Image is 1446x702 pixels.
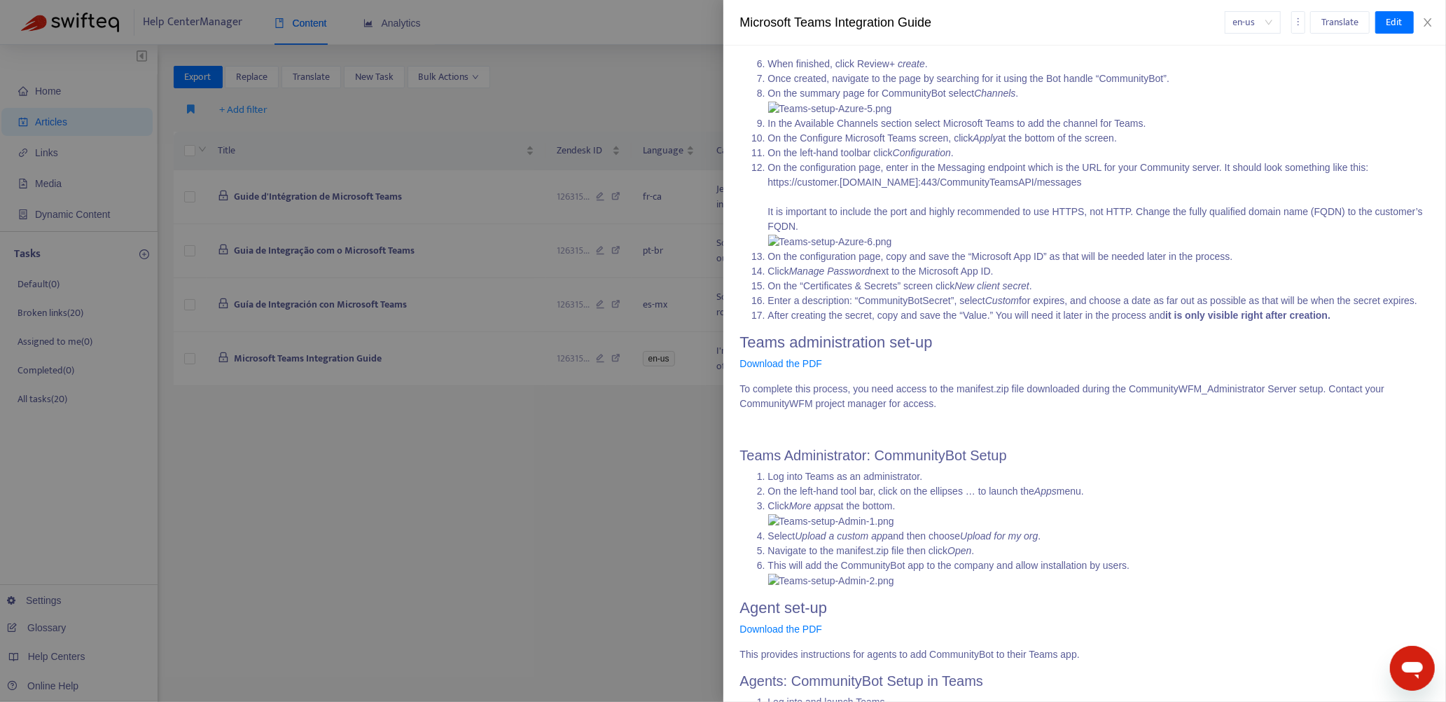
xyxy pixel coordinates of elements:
[740,624,823,635] a: Download the PDF
[1390,646,1435,691] iframe: Button to launch messaging window
[740,358,823,369] a: Download the PDF
[768,264,1430,279] li: Click next to the Microsoft App ID.
[947,545,971,556] em: Open
[1034,486,1057,497] em: Apps
[954,280,1029,291] em: New client secret
[768,57,1430,71] li: When finished, click Review .
[1165,310,1330,321] strong: it is only visible right after creation.
[740,333,1430,352] h1: Teams administration set-up
[768,146,1430,160] li: On the left-hand toolbar click .
[1291,11,1305,34] button: more
[1375,11,1414,34] button: Edit
[889,58,925,69] em: + create
[768,294,1430,308] li: Enter a description: “CommunityBotSecret”, select for expires, and choose a date as far out as po...
[789,500,835,511] em: More apps
[798,177,837,188] span: customer
[768,86,1430,116] li: On the summary page for CommunityBot select .
[768,558,1430,589] li: This will add the CommunityBot app to the company and allow installation by users.
[768,249,1430,264] li: On the configuration page, copy and save the “Microsoft App ID” as that will be needed later in t...
[1321,15,1358,30] span: Translate
[985,295,1019,306] em: Custom
[1310,11,1370,34] button: Translate
[768,499,1430,529] li: Click at the bottom.
[1422,17,1433,28] span: close
[768,544,1430,558] li: Navigate to the manifest.zip file then click .
[768,469,1430,484] li: Log into Teams as an administrator.
[1293,17,1303,27] span: more
[973,132,998,144] em: Apply
[740,647,1430,662] p: This provides instructions for agents to add CommunityBot to their Teams app.
[768,529,1430,544] li: Select and then choose .
[1233,12,1272,33] span: en-us
[768,484,1430,499] li: On the left-hand tool bar, click on the ellipses … to launch the menu.
[768,514,894,529] img: Teams-setup-Admin-1.png
[740,447,1430,464] h2: Teams Administrator: CommunityBot Setup
[893,147,951,158] em: Configuration
[768,116,1430,131] li: In the Available Channels section select Microsoft Teams to add the channel for Teams.
[795,530,887,542] em: Upload a custom app
[768,574,894,589] img: Teams-setup-Admin-2.png
[768,235,892,249] img: Teams-setup-Azure-6.png
[768,308,1430,323] li: After creating the secret, copy and save the “Value.” You will need it later in the process and
[740,673,1430,689] h2: Agents: CommunityBot Setup in Teams
[974,88,1015,99] em: Channels
[960,530,1038,542] em: Upload for my org
[1418,16,1438,29] button: Close
[768,131,1430,146] li: On the Configure Microsoft Teams screen, click at the bottom of the screen.
[740,599,1430,617] h1: Agent set-up
[768,102,892,116] img: Teams-setup-Azure-5.png
[1386,15,1403,30] span: Edit
[740,13,1225,32] div: Microsoft Teams Integration Guide
[768,160,1430,249] li: On the configuration page, enter in the Messaging endpoint which is the URL for your Community se...
[740,382,1430,411] p: To complete this process, you need access to the manifest.zip file downloaded during the Communit...
[768,279,1430,294] li: On the “Certificates & Secrets” screen click .
[768,71,1430,86] li: Once created, navigate to the page by searching for it using the Bot handle “CommunityBot”.
[789,266,870,277] em: Manage Password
